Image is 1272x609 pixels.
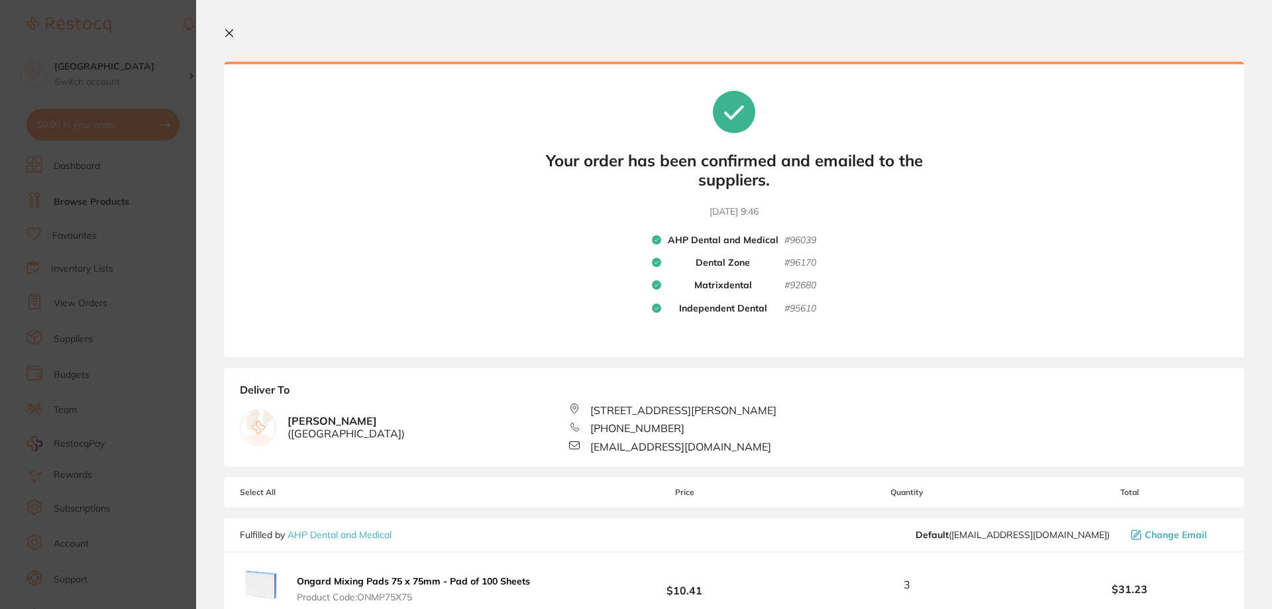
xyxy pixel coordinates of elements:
b: Default [916,529,949,541]
span: Price [586,488,783,497]
b: Deliver To [240,384,1228,404]
b: $10.41 [586,573,783,597]
span: Change Email [1145,529,1207,540]
span: [EMAIL_ADDRESS][DOMAIN_NAME] [590,441,771,453]
span: [PHONE_NUMBER] [590,422,684,434]
span: 3 [904,579,910,590]
small: # 96170 [784,257,816,269]
small: # 95610 [784,303,816,315]
time: [DATE] 9:46 [710,205,759,219]
b: Ongard Mixing Pads 75 x 75mm - Pad of 100 Sheets [297,575,530,587]
b: Matrixdental [694,280,752,292]
button: Change Email [1127,529,1228,541]
b: Dental Zone [696,257,750,269]
b: $31.23 [1031,583,1228,595]
span: orders@ahpdentalmedical.com.au [916,529,1110,540]
span: Select All [240,488,372,497]
button: Ongard Mixing Pads 75 x 75mm - Pad of 100 Sheets Product Code:ONMP75X75 [293,575,534,603]
span: [STREET_ADDRESS][PERSON_NAME] [590,404,776,416]
p: Fulfilled by [240,529,392,540]
small: # 92680 [784,280,816,292]
span: Total [1031,488,1228,497]
b: Your order has been confirmed and emailed to the suppliers. [535,151,933,190]
img: empty.jpg [240,410,276,445]
img: bGN6NDFoMA [240,563,282,606]
span: Quantity [784,488,1031,497]
span: ( [GEOGRAPHIC_DATA] ) [288,427,405,439]
b: Independent Dental [679,303,767,315]
b: AHP Dental and Medical [668,235,778,247]
span: Product Code: ONMP75X75 [297,592,530,602]
b: [PERSON_NAME] [288,415,405,439]
a: AHP Dental and Medical [288,529,392,541]
small: # 96039 [784,235,816,247]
